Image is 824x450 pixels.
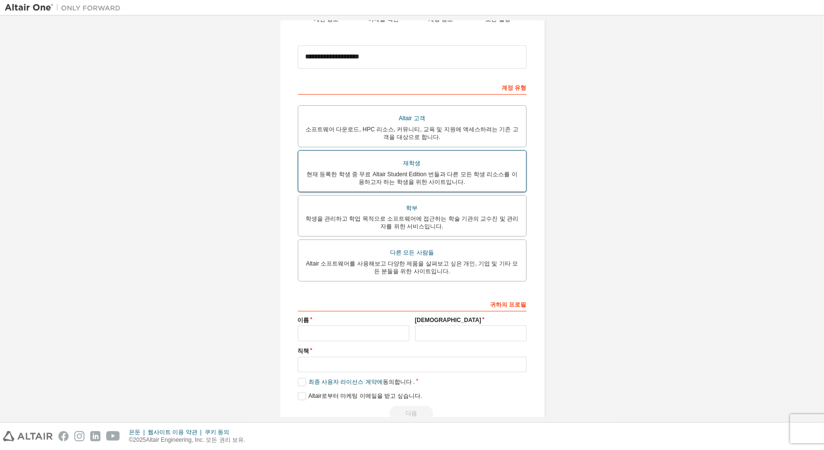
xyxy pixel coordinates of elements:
[5,3,126,13] img: 알타이르 원
[308,379,383,385] font: 최종 사용자 라이선스 계약에
[90,431,100,441] img: linkedin.svg
[307,171,517,185] font: 현재 등록한 학생 중 무료 Altair Student Edition 번들과 다른 모든 학생 리소스를 이용하고자 하는 학생을 위한 사이트입니다.
[306,126,518,141] font: 소프트웨어 다운로드, HPC 리소스, 커뮤니티, 교육 및 지원에 액세스하려는 기존 고객을 대상으로 합니다.
[406,205,418,211] font: 학부
[58,431,69,441] img: facebook.svg
[3,431,53,441] img: altair_logo.svg
[74,431,84,441] img: instagram.svg
[129,436,133,443] font: ©
[428,16,453,23] font: 계정 정보
[390,249,434,256] font: 다른 모든 사람들
[129,429,140,436] font: 은둔
[383,379,415,385] font: 동의합니다 .
[314,16,338,23] font: 개인 정보
[205,429,229,436] font: 쿠키 동의
[298,317,309,323] font: 이름
[368,16,399,23] font: 이메일 확인
[502,84,526,91] font: 계정 유형
[399,115,425,122] font: Altair 고객
[298,348,309,354] font: 직책
[298,406,527,421] div: Read and acccept EULA to continue
[490,301,526,308] font: 귀하의 프로필
[486,16,510,23] font: 보안 설정
[306,260,518,275] font: Altair 소프트웨어를 사용해보고 다양한 제품을 살펴보고 싶은 개인, 기업 및 기타 모든 분들을 위한 사이트입니다.
[106,431,120,441] img: youtube.svg
[306,215,518,230] font: 학생을 관리하고 학업 목적으로 소프트웨어에 접근하는 학술 기관의 교수진 및 관리자를 위한 서비스입니다.
[146,436,245,443] font: Altair Engineering, Inc. 모든 권리 보유.
[148,429,197,436] font: 웹사이트 이용 약관
[404,160,421,167] font: 재학생
[308,393,422,399] font: Altair로부터 마케팅 이메일을 받고 싶습니다.
[133,436,146,443] font: 2025
[415,317,482,323] font: [DEMOGRAPHIC_DATA]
